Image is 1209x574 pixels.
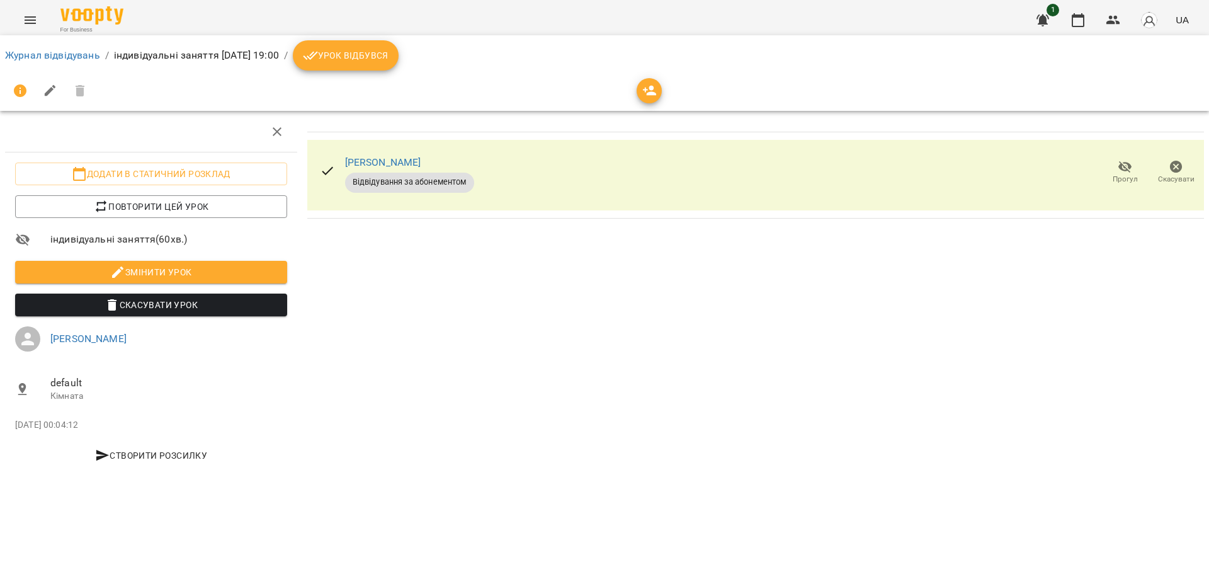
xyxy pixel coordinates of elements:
[25,199,277,214] span: Повторити цей урок
[20,448,282,463] span: Створити розсилку
[50,232,287,247] span: індивідуальні заняття ( 60 хв. )
[5,49,100,61] a: Журнал відвідувань
[1150,155,1201,190] button: Скасувати
[293,40,399,71] button: Урок відбувся
[1113,174,1138,185] span: Прогул
[60,6,123,25] img: Voopty Logo
[50,390,287,403] p: Кімната
[345,176,474,188] span: Відвідування за абонементом
[15,444,287,467] button: Створити розсилку
[25,166,277,181] span: Додати в статичний розклад
[1171,8,1194,32] button: UA
[1140,11,1158,29] img: avatar_s.png
[105,48,109,63] li: /
[15,163,287,185] button: Додати в статичний розклад
[1158,174,1195,185] span: Скасувати
[25,265,277,280] span: Змінити урок
[15,195,287,218] button: Повторити цей урок
[1176,13,1189,26] span: UA
[284,48,288,63] li: /
[50,333,127,345] a: [PERSON_NAME]
[50,376,287,391] span: default
[1099,155,1150,190] button: Прогул
[1047,4,1059,16] span: 1
[60,26,123,34] span: For Business
[15,5,45,35] button: Menu
[5,40,1204,71] nav: breadcrumb
[114,48,279,63] p: індивідуальні заняття [DATE] 19:00
[15,261,287,284] button: Змінити урок
[15,419,287,432] p: [DATE] 00:04:12
[25,297,277,313] span: Скасувати Урок
[303,48,389,63] span: Урок відбувся
[345,156,421,168] a: [PERSON_NAME]
[15,294,287,316] button: Скасувати Урок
